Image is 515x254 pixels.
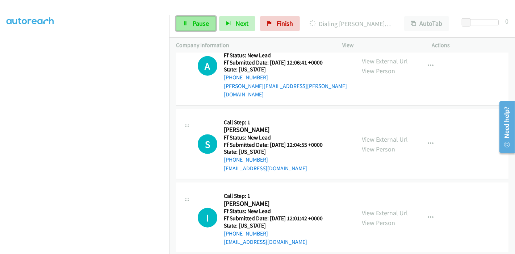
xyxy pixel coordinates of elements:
p: Actions [432,41,509,50]
a: [PHONE_NUMBER] [224,156,268,163]
h5: Ff Status: New Lead [224,52,349,59]
div: The call is yet to be attempted [198,208,217,228]
div: 0 [505,16,508,26]
p: Company Information [176,41,329,50]
h5: State: [US_STATE] [224,148,323,155]
span: Pause [193,19,209,28]
h1: S [198,134,217,154]
h1: I [198,208,217,228]
h5: State: [US_STATE] [224,66,349,73]
a: View Person [362,145,395,153]
a: [PERSON_NAME][EMAIL_ADDRESS][PERSON_NAME][DOMAIN_NAME] [224,83,347,98]
h5: Call Step: 1 [224,119,323,126]
a: [PHONE_NUMBER] [224,230,268,237]
h5: Ff Submitted Date: [DATE] 12:06:41 +0000 [224,59,349,66]
h5: Ff Submitted Date: [DATE] 12:01:42 +0000 [224,215,323,222]
span: Finish [277,19,293,28]
h1: A [198,56,217,76]
h2: [PERSON_NAME] [224,200,323,208]
button: Next [219,16,255,31]
a: [EMAIL_ADDRESS][DOMAIN_NAME] [224,238,307,245]
h5: Ff Submitted Date: [DATE] 12:04:55 +0000 [224,141,323,149]
a: Finish [260,16,300,31]
h5: Ff Status: New Lead [224,208,323,215]
p: Dialing [PERSON_NAME][US_STATE] [310,19,391,29]
h5: Ff Status: New Lead [224,134,323,141]
iframe: Resource Center [494,98,515,156]
a: View External Url [362,135,408,143]
h2: [PERSON_NAME] [224,126,323,134]
h5: Call Step: 1 [224,192,323,200]
div: The call is yet to be attempted [198,134,217,154]
div: Delay between calls (in seconds) [465,20,499,25]
a: View Person [362,218,395,227]
a: View External Url [362,57,408,65]
a: [EMAIL_ADDRESS][DOMAIN_NAME] [224,165,307,172]
p: View [342,41,419,50]
div: The call is yet to be attempted [198,56,217,76]
a: Pause [176,16,216,31]
button: AutoTab [404,16,449,31]
a: View Person [362,67,395,75]
span: Next [236,19,248,28]
a: View External Url [362,209,408,217]
h5: State: [US_STATE] [224,222,323,229]
a: [PHONE_NUMBER] [224,74,268,81]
